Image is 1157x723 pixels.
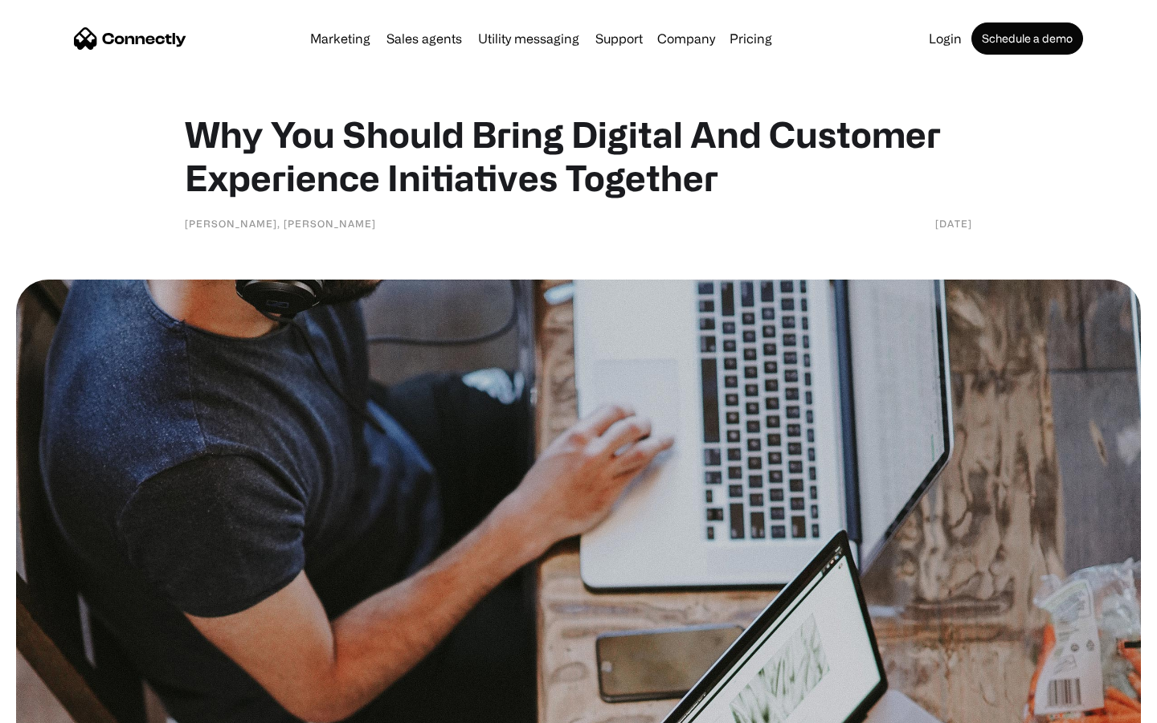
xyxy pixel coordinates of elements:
[380,32,468,45] a: Sales agents
[922,32,968,45] a: Login
[185,112,972,199] h1: Why You Should Bring Digital And Customer Experience Initiatives Together
[935,215,972,231] div: [DATE]
[589,32,649,45] a: Support
[32,695,96,717] ul: Language list
[971,22,1083,55] a: Schedule a demo
[472,32,586,45] a: Utility messaging
[185,215,376,231] div: [PERSON_NAME], [PERSON_NAME]
[657,27,715,50] div: Company
[304,32,377,45] a: Marketing
[16,695,96,717] aside: Language selected: English
[723,32,779,45] a: Pricing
